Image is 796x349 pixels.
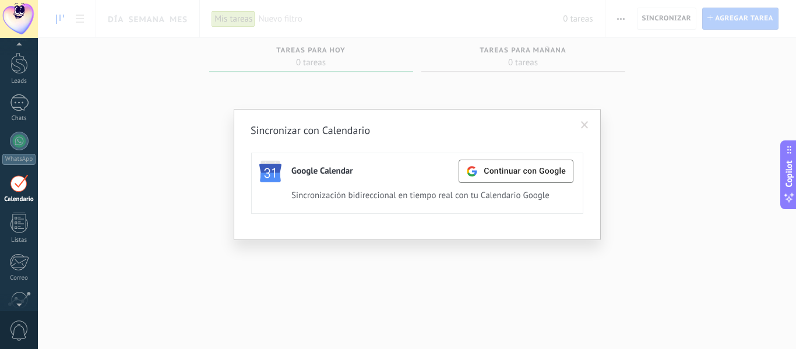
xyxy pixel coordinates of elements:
[2,154,36,165] div: WhatsApp
[484,167,566,176] span: Continuar con Google
[2,196,36,203] div: Calendario
[2,274,36,282] div: Correo
[251,124,583,137] h2: Sincronizar con Calendario
[2,77,36,85] div: Leads
[291,165,353,177] div: Google Calendar
[2,115,36,122] div: Chats
[783,160,795,187] span: Copilot
[2,237,36,244] div: Listas
[459,160,573,183] button: Continuar con Google
[291,190,567,201] div: Sincronización bidireccional en tiempo real con tu Calendario Google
